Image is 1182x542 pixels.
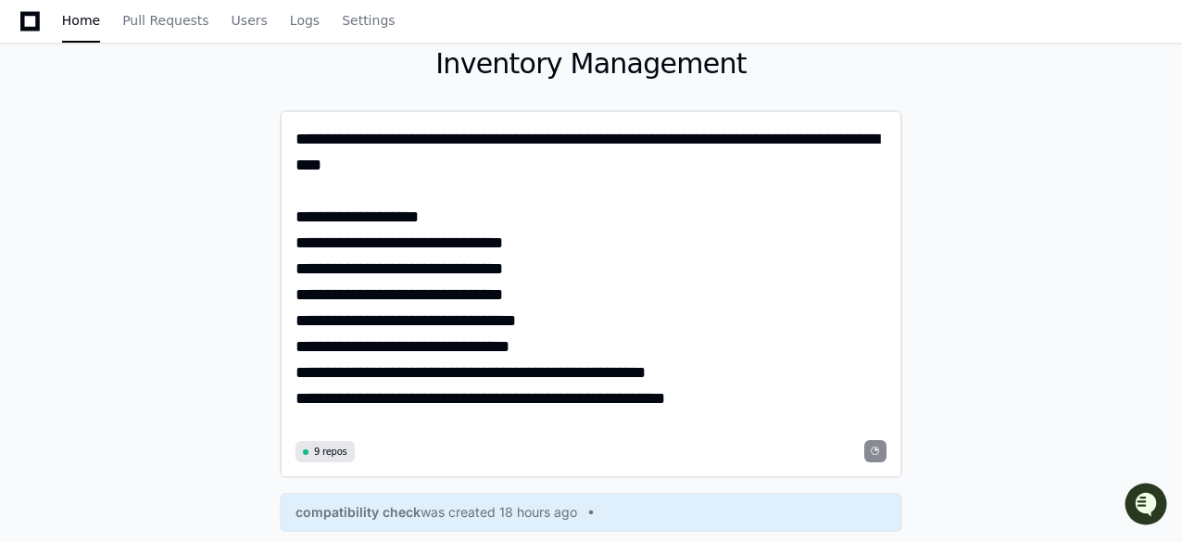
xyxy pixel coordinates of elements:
[122,15,208,26] span: Pull Requests
[290,15,320,26] span: Logs
[19,74,337,104] div: Welcome
[131,194,224,208] a: Powered byPylon
[314,445,347,459] span: 9 repos
[295,503,886,522] a: compatibility checkwas created 18 hours ago
[295,503,421,522] span: compatibility check
[1123,481,1173,531] iframe: Open customer support
[184,195,224,208] span: Pylon
[421,503,577,522] span: was created 18 hours ago
[315,144,337,166] button: Start new chat
[342,15,395,26] span: Settings
[232,15,268,26] span: Users
[280,47,902,81] h1: Inventory Management
[63,157,234,171] div: We're available if you need us!
[19,19,56,56] img: PlayerZero
[19,138,52,171] img: 1756235613930-3d25f9e4-fa56-45dd-b3ad-e072dfbd1548
[62,15,100,26] span: Home
[63,138,304,157] div: Start new chat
